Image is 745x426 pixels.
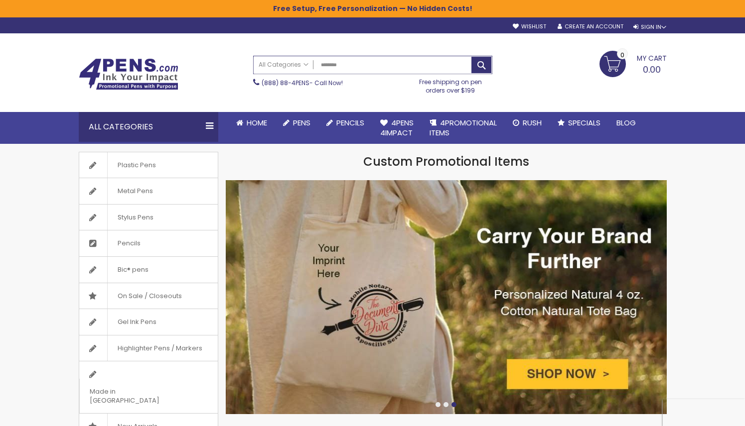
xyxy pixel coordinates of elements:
[107,309,166,335] span: Gel Ink Pens
[643,63,661,76] span: 0.00
[107,205,163,230] span: Stylus Pens
[107,178,163,204] span: Metal Pens
[318,112,372,134] a: Pencils
[247,117,267,128] span: Home
[409,74,492,94] div: Free shipping on pen orders over $199
[79,152,218,178] a: Plastic Pens
[616,117,636,128] span: Blog
[620,50,624,60] span: 0
[79,309,218,335] a: Gel Ink Pens
[505,112,550,134] a: Rush
[79,257,218,283] a: Bic® pens
[558,23,623,30] a: Create an Account
[107,230,150,256] span: Pencils
[226,180,667,415] img: /new-promotional-items/promotional-custom-bags.html
[275,112,318,134] a: Pens
[599,51,667,76] a: 0.00 0
[663,399,745,426] iframe: Reseñas de Clientes en Google
[523,117,542,128] span: Rush
[107,152,166,178] span: Plastic Pens
[79,58,178,90] img: 4Pens Custom Pens and Promotional Products
[226,154,667,170] h1: Custom Promotional Items
[422,112,505,144] a: 4PROMOTIONALITEMS
[254,56,313,73] a: All Categories
[79,205,218,230] a: Stylus Pens
[513,23,546,30] a: Wishlist
[79,178,218,204] a: Metal Pens
[430,117,497,138] span: 4PROMOTIONAL ITEMS
[79,361,218,413] a: Made in [GEOGRAPHIC_DATA]
[550,112,608,134] a: Specials
[107,257,158,283] span: Bic® pens
[79,230,218,256] a: Pencils
[79,379,193,413] span: Made in [GEOGRAPHIC_DATA]
[372,112,422,144] a: 4Pens4impact
[228,112,275,134] a: Home
[79,335,218,361] a: Highlighter Pens / Markers
[107,283,192,309] span: On Sale / Closeouts
[633,23,666,31] div: Sign In
[336,117,364,128] span: Pencils
[568,117,600,128] span: Specials
[107,335,212,361] span: Highlighter Pens / Markers
[262,79,343,87] span: - Call Now!
[79,283,218,309] a: On Sale / Closeouts
[608,112,644,134] a: Blog
[79,112,218,142] div: All Categories
[293,117,310,128] span: Pens
[380,117,414,138] span: 4Pens 4impact
[262,79,309,87] a: (888) 88-4PENS
[259,61,308,69] span: All Categories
